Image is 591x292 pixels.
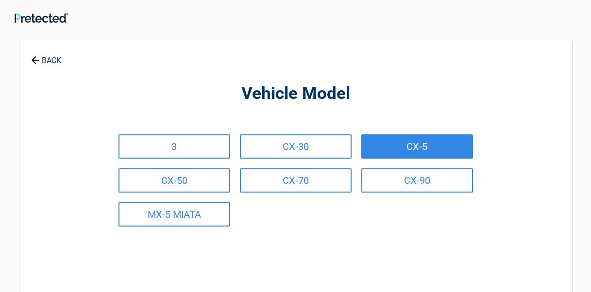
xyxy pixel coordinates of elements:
a: BACK [29,48,63,65]
a: CX-90 [361,168,473,193]
h2: Vehicle Model [73,82,519,105]
img: Main Logo [15,13,68,23]
a: 3 [118,134,230,159]
a: CX-50 [118,168,230,193]
a: CX-70 [240,168,352,193]
a: CX-5 [361,134,473,159]
a: CX-30 [240,134,352,159]
a: MX-5 MIATA [118,202,230,227]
